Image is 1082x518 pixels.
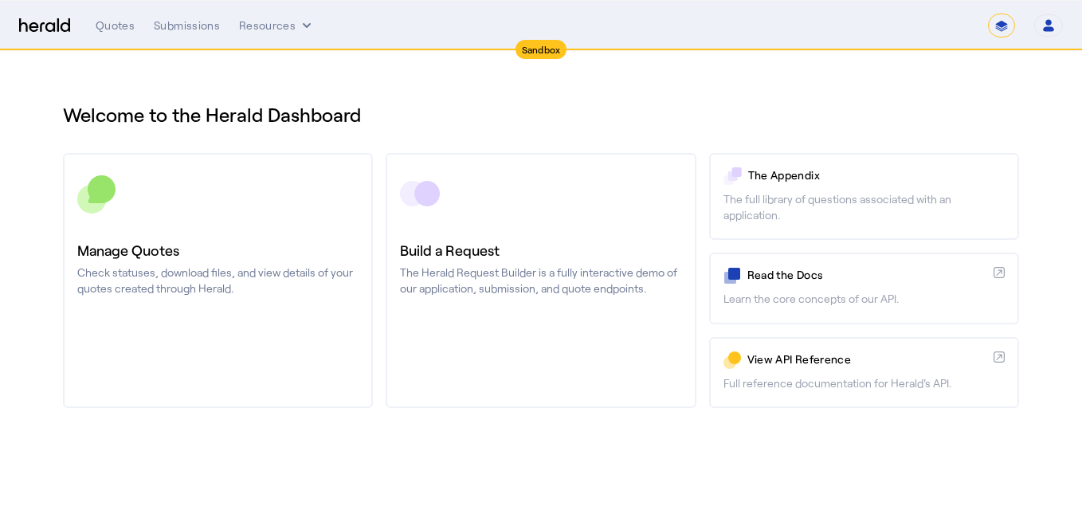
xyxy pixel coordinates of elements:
h3: Build a Request [400,239,681,261]
button: Resources dropdown menu [239,18,315,33]
p: The full library of questions associated with an application. [723,191,1005,223]
div: Sandbox [516,40,567,59]
a: Build a RequestThe Herald Request Builder is a fully interactive demo of our application, submiss... [386,153,696,408]
p: The Appendix [748,167,1005,183]
p: The Herald Request Builder is a fully interactive demo of our application, submission, and quote ... [400,265,681,296]
a: Read the DocsLearn the core concepts of our API. [709,253,1019,324]
p: Read the Docs [747,267,987,283]
p: View API Reference [747,351,987,367]
p: Learn the core concepts of our API. [723,291,1005,307]
img: Herald Logo [19,18,70,33]
h3: Manage Quotes [77,239,359,261]
a: The AppendixThe full library of questions associated with an application. [709,153,1019,240]
div: Quotes [96,18,135,33]
a: View API ReferenceFull reference documentation for Herald's API. [709,337,1019,408]
p: Full reference documentation for Herald's API. [723,375,1005,391]
a: Manage QuotesCheck statuses, download files, and view details of your quotes created through Herald. [63,153,373,408]
h1: Welcome to the Herald Dashboard [63,102,1019,128]
div: Submissions [154,18,220,33]
p: Check statuses, download files, and view details of your quotes created through Herald. [77,265,359,296]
